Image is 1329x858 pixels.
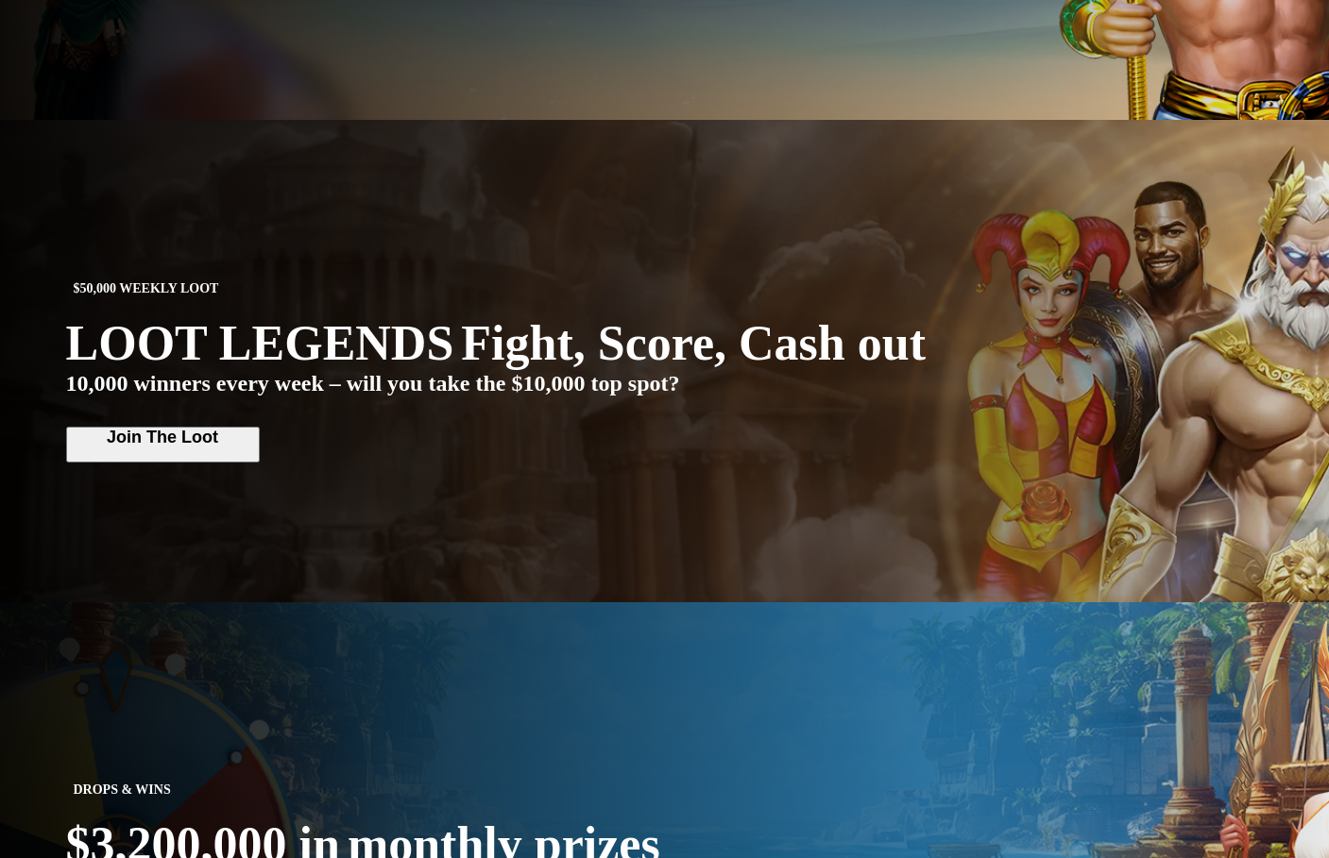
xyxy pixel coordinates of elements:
[66,779,179,801] span: DROPS & WINS
[461,319,926,368] span: Fight, Score, Cash out
[66,278,227,300] span: $50,000 WEEKLY LOOT
[76,429,250,446] span: Join The Loot
[66,371,680,396] span: 10,000 winners every week – will you take the $10,000 top spot?
[66,315,454,371] span: LOOT LEGENDS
